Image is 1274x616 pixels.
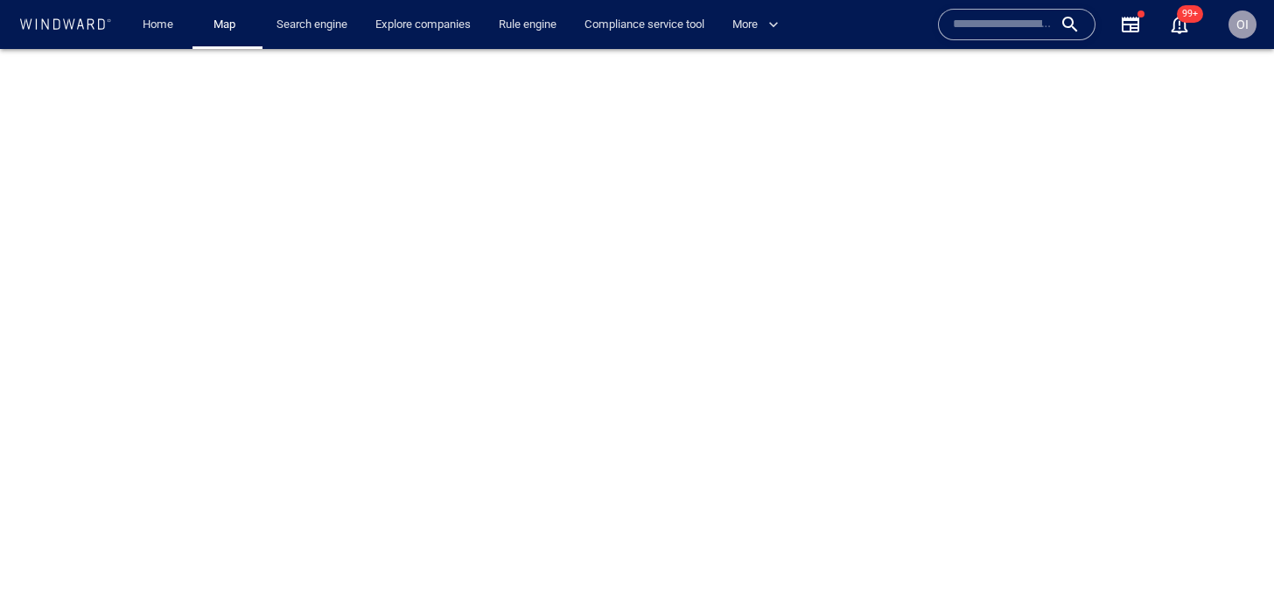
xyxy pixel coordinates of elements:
[269,10,354,40] a: Search engine
[577,10,711,40] a: Compliance service tool
[199,10,255,40] button: Map
[1169,14,1190,35] div: Notification center
[725,10,794,40] button: More
[1200,537,1261,603] iframe: Chat
[368,10,478,40] a: Explore companies
[732,15,779,35] span: More
[206,10,248,40] a: Map
[492,10,563,40] a: Rule engine
[136,10,180,40] a: Home
[1236,17,1249,31] span: OI
[1165,10,1193,38] a: 99+
[1225,7,1260,42] button: OI
[1169,14,1190,35] button: 99+
[129,10,185,40] button: Home
[1177,5,1203,23] span: 99+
